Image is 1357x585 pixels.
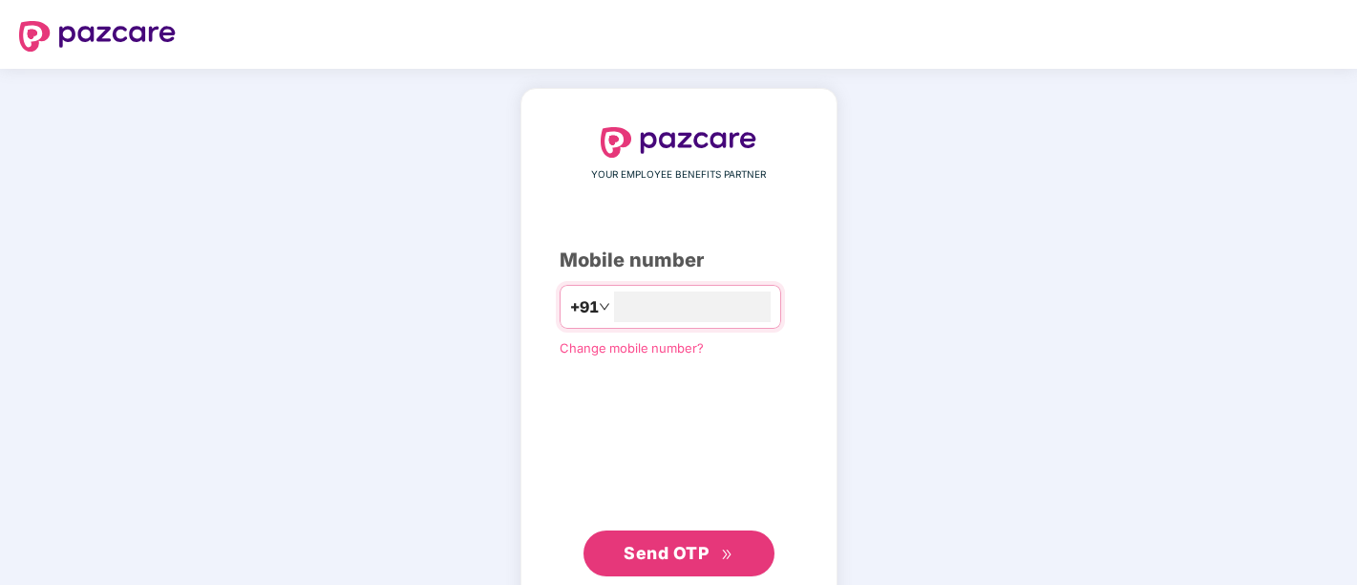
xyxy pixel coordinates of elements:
span: +91 [570,295,599,319]
span: YOUR EMPLOYEE BENEFITS PARTNER [591,167,766,183]
img: logo [601,127,757,158]
span: double-right [721,549,733,561]
button: Send OTPdouble-right [583,531,774,576]
div: Mobile number [560,246,798,275]
span: down [599,301,610,313]
img: logo [19,21,176,52]
a: Change mobile number? [560,340,704,356]
span: Send OTP [624,543,709,563]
